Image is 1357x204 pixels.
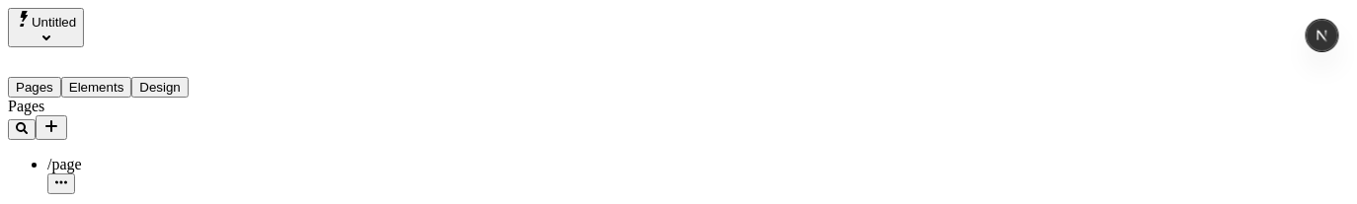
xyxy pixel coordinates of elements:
button: Design [131,77,189,98]
span: /page [47,156,82,172]
span: Untitled [32,15,76,30]
button: Pages [8,77,61,98]
button: Add new [36,115,67,140]
button: Select site [8,8,84,47]
button: Elements [61,77,132,98]
div: Pages [8,98,245,115]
